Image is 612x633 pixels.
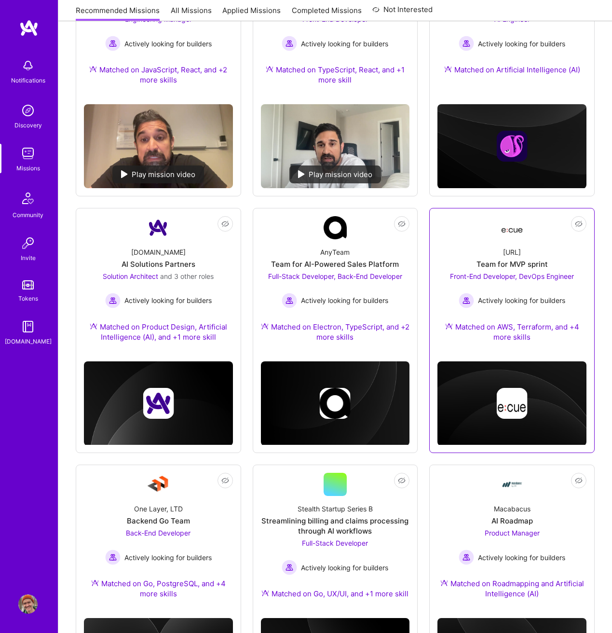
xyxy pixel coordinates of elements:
[105,550,121,565] img: Actively looking for builders
[261,104,410,188] img: No Mission
[84,473,233,610] a: Company LogoOne Layer, LTDBackend Go TeamBack-End Developer Actively looking for buildersActively...
[497,388,528,419] img: Company logo
[13,210,43,220] div: Community
[171,5,212,21] a: All Missions
[90,322,97,330] img: Ateam Purple Icon
[105,36,121,51] img: Actively looking for builders
[261,516,410,536] div: Streamlining billing and claims processing through AI workflows
[147,216,170,239] img: Company Logo
[16,163,40,173] div: Missions
[261,589,408,599] div: Matched on Go, UX/UI, and +1 more skill
[18,144,38,163] img: teamwork
[19,19,39,37] img: logo
[450,272,574,280] span: Front-End Developer, DevOps Engineer
[5,336,52,346] div: [DOMAIN_NAME]
[302,539,368,547] span: Full-Stack Developer
[84,361,233,446] img: cover
[91,579,99,587] img: Ateam Purple Icon
[503,247,521,257] div: [URL]
[105,293,121,308] img: Actively looking for builders
[76,5,160,21] a: Recommended Missions
[301,563,388,573] span: Actively looking for builders
[485,529,540,537] span: Product Manager
[84,578,233,599] div: Matched on Go, PostgreSQL, and +4 more skills
[459,36,474,51] img: Actively looking for builders
[266,65,273,73] img: Ateam Purple Icon
[437,216,586,354] a: Company Logo[URL]Team for MVP sprintFront-End Developer, DevOps Engineer Actively looking for bui...
[372,4,433,21] a: Not Interested
[84,104,233,188] img: No Mission
[112,165,204,183] div: Play mission video
[84,322,233,342] div: Matched on Product Design, Artificial Intelligence (AI), and +1 more skill
[84,216,233,354] a: Company Logo[DOMAIN_NAME]AI Solutions PartnersSolution Architect and 3 other rolesActively lookin...
[271,259,399,269] div: Team for AI-Powered Sales Platform
[124,39,212,49] span: Actively looking for builders
[18,594,38,614] img: User Avatar
[324,216,347,239] img: Company Logo
[124,295,212,305] span: Actively looking for builders
[575,220,583,228] i: icon EyeClosed
[268,272,402,280] span: Full-Stack Developer, Back-End Developer
[575,477,583,484] i: icon EyeClosed
[398,220,406,228] i: icon EyeClosed
[478,552,565,563] span: Actively looking for builders
[501,473,524,496] img: Company Logo
[21,253,36,263] div: Invite
[126,529,190,537] span: Back-End Developer
[459,550,474,565] img: Actively looking for builders
[261,65,410,85] div: Matched on TypeScript, React, and +1 more skill
[103,272,158,280] span: Solution Architect
[18,234,38,253] img: Invite
[124,552,212,563] span: Actively looking for builders
[160,272,214,280] span: and 3 other roles
[494,504,530,514] div: Macabacus
[127,516,190,526] div: Backend Go Team
[437,578,586,599] div: Matched on Roadmapping and Artificial Intelligence (AI)
[320,247,350,257] div: AnyTeam
[261,322,269,330] img: Ateam Purple Icon
[18,101,38,120] img: discovery
[11,75,45,85] div: Notifications
[18,293,38,303] div: Tokens
[497,131,528,162] img: Company logo
[437,361,586,446] img: cover
[121,170,128,178] img: play
[16,187,40,210] img: Community
[261,589,269,597] img: Ateam Purple Icon
[478,39,565,49] span: Actively looking for builders
[221,220,229,228] i: icon EyeClosed
[222,5,281,21] a: Applied Missions
[440,579,448,587] img: Ateam Purple Icon
[261,322,410,342] div: Matched on Electron, TypeScript, and +2 more skills
[261,473,410,610] a: Stealth Startup Series BStreamlining billing and claims processing through AI workflowsFull-Stack...
[282,36,297,51] img: Actively looking for builders
[84,65,233,85] div: Matched on JavaScript, React, and +2 more skills
[459,293,474,308] img: Actively looking for builders
[18,317,38,336] img: guide book
[298,504,373,514] div: Stealth Startup Series B
[301,39,388,49] span: Actively looking for builders
[289,165,381,183] div: Play mission video
[445,322,453,330] img: Ateam Purple Icon
[476,259,548,269] div: Team for MVP sprint
[282,560,297,575] img: Actively looking for builders
[491,516,533,526] div: AI Roadmap
[221,477,229,484] i: icon EyeClosed
[14,120,42,130] div: Discovery
[282,293,297,308] img: Actively looking for builders
[16,594,40,614] a: User Avatar
[478,295,565,305] span: Actively looking for builders
[134,504,183,514] div: One Layer, LTD
[122,259,195,269] div: AI Solutions Partners
[18,56,38,75] img: bell
[320,388,351,419] img: Company logo
[143,388,174,419] img: Company logo
[292,5,362,21] a: Completed Missions
[444,65,452,73] img: Ateam Purple Icon
[131,247,186,257] div: [DOMAIN_NAME]
[437,322,586,342] div: Matched on AWS, Terraform, and +4 more skills
[437,473,586,610] a: Company LogoMacabacusAI RoadmapProduct Manager Actively looking for buildersActively looking for ...
[298,170,305,178] img: play
[444,65,580,75] div: Matched on Artificial Intelligence (AI)
[261,361,410,446] img: cover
